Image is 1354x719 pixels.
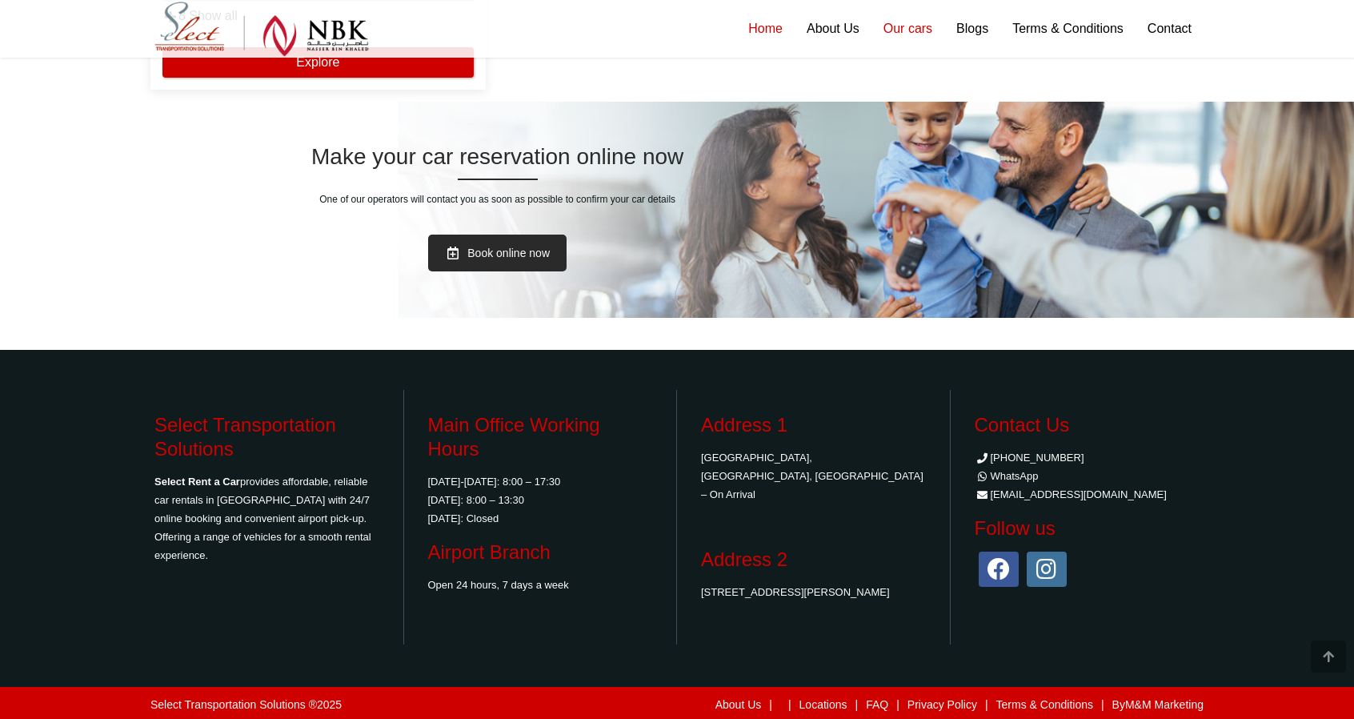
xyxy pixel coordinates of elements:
[428,235,567,271] a: Book online now
[428,540,653,564] h3: Airport Branch
[428,413,653,461] h3: Main Office Working Hours
[996,698,1093,711] a: Terms & Conditions
[896,699,899,710] label: |
[162,47,474,78] button: Explore
[975,452,1084,464] a: [PHONE_NUMBER]
[154,472,379,564] p: provides affordable, reliable car rentals in [GEOGRAPHIC_DATA] with 24/7 online booking and conve...
[317,698,342,711] span: 2025
[866,698,888,711] a: FAQ
[150,143,844,171] h2: Make your car reservation online now
[985,699,988,710] label: |
[150,192,844,207] h6: One of our operators will contact you as soon as possible to confirm your car details
[447,695,1204,715] div: By
[975,516,1200,540] h3: Follow us
[788,699,791,710] label: |
[1125,698,1204,711] a: M&M Marketing
[975,413,1200,437] h3: Contact Us
[150,699,342,710] div: Select Transportation Solutions ®
[701,413,926,437] h3: Address 1
[154,476,240,488] strong: Select Rent a Car
[428,576,653,594] p: Open 24 hours, 7 days a week
[701,548,926,572] h3: Address 2
[975,470,1039,482] a: WhatsApp
[154,413,379,461] h3: Select Transportation Solutions
[799,698,847,711] a: Locations
[769,699,772,710] label: |
[701,586,890,598] a: [STREET_ADDRESS][PERSON_NAME]
[975,485,1200,504] li: [EMAIL_ADDRESS][DOMAIN_NAME]
[1311,641,1346,673] div: Go to top
[428,472,653,528] p: [DATE]-[DATE]: 8:00 – 17:30 [DATE]: 8:00 – 13:30 [DATE]: Closed
[855,699,859,710] label: |
[1101,699,1104,710] label: |
[701,452,923,500] a: [GEOGRAPHIC_DATA], [GEOGRAPHIC_DATA], [GEOGRAPHIC_DATA] – On Arrival
[154,2,369,57] img: Select Rent a Car
[907,698,977,711] a: Privacy Policy
[715,698,762,711] a: About Us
